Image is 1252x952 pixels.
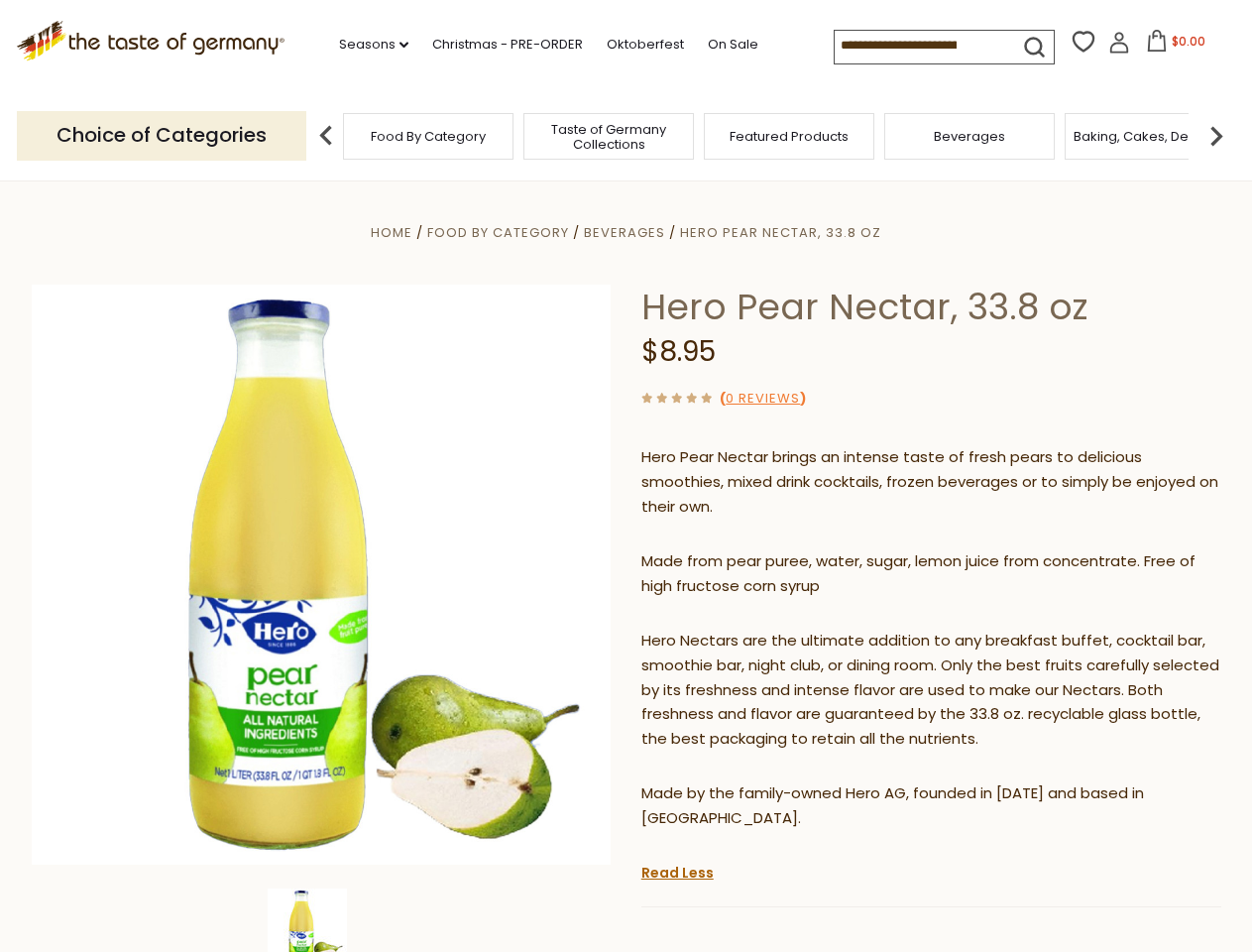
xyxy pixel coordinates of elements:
[641,332,716,371] span: $8.95
[641,863,714,883] a: Read Less
[730,129,849,144] a: Featured Products
[641,629,1221,753] p: Hero Nectars are the ultimate addition to any breakfast buffet, cocktail bar, smoothie bar, night...
[641,549,1221,599] p: Made from pear puree, water, sugar, lemon juice from concentrate. Free of high fructose corn syrup​
[641,285,1221,329] h1: Hero Pear Nectar, 33.8 oz
[607,34,684,56] a: Oktoberfest
[306,116,346,156] img: previous arrow
[708,34,758,56] a: On Sale
[1134,30,1218,59] button: $0.00
[371,129,486,144] a: Food By Category
[339,34,408,56] a: Seasons
[17,111,306,160] p: Choice of Categories
[726,389,800,410] a: 0 Reviews
[584,223,665,242] a: Beverages
[641,781,1221,831] p: Made by the family-owned Hero AG, founded in [DATE] and based in [GEOGRAPHIC_DATA].
[1172,33,1205,50] span: $0.00
[934,129,1005,144] a: Beverages
[1196,116,1236,156] img: next arrow
[427,223,569,242] a: Food By Category
[1074,129,1227,144] a: Baking, Cakes, Desserts
[641,445,1221,520] p: Hero Pear Nectar brings an intense taste of fresh pears to delicious smoothies, mixed drink cockt...
[371,223,412,242] a: Home
[720,389,806,408] span: ( )
[680,223,881,242] a: Hero Pear Nectar, 33.8 oz
[32,285,612,865] img: Hero Pear Nectar, 33.8 oz
[432,34,583,56] a: Christmas - PRE-ORDER
[529,122,688,152] a: Taste of Germany Collections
